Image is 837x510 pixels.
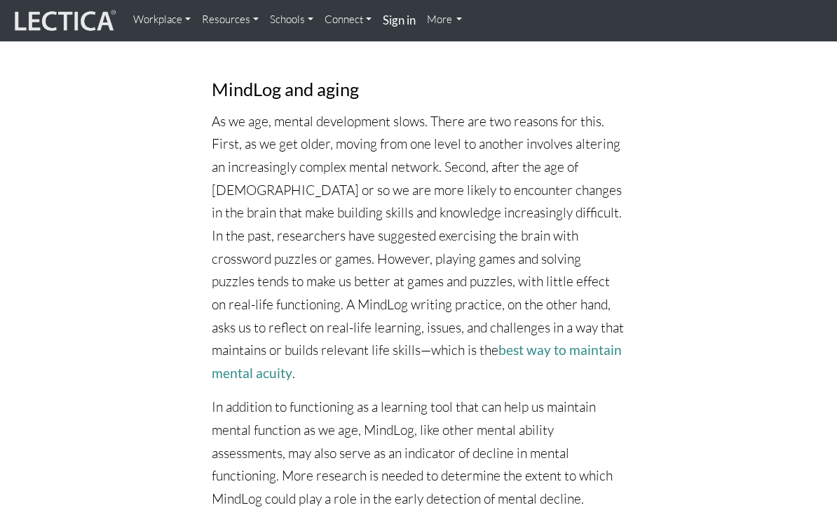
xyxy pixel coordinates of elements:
[264,6,319,34] a: Schools
[377,6,421,36] a: Sign in
[212,396,625,510] p: In addition to functioning as a learning tool that can help us maintain mental function as we age...
[421,6,468,34] a: More
[212,110,625,385] p: As we age, mental development slows. There are two reasons for this. First, as we get older, movi...
[128,6,196,34] a: Workplace
[11,8,116,34] img: lecticalive
[212,79,625,99] h3: MindLog and aging
[196,6,264,34] a: Resources
[212,342,622,381] a: best way to maintain mental acuity
[319,6,377,34] a: Connect
[383,13,416,27] strong: Sign in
